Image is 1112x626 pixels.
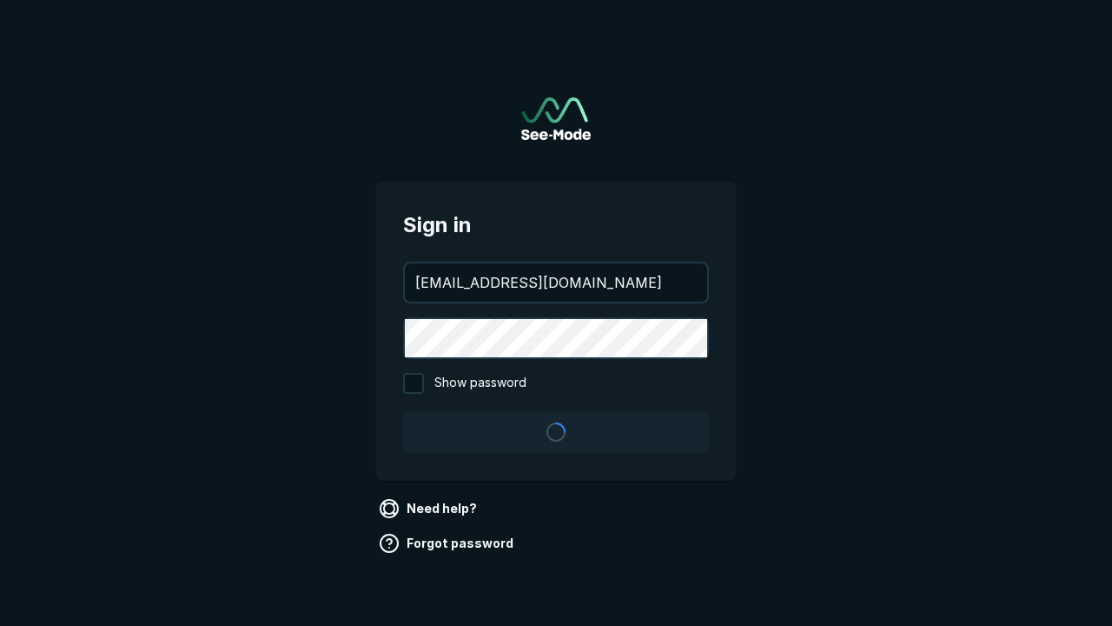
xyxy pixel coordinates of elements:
input: your@email.com [405,263,707,302]
img: See-Mode Logo [521,97,591,140]
a: Forgot password [375,529,520,557]
a: Need help? [375,495,484,523]
a: Go to sign in [521,97,591,140]
span: Sign in [403,210,709,241]
span: Show password [434,373,526,394]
